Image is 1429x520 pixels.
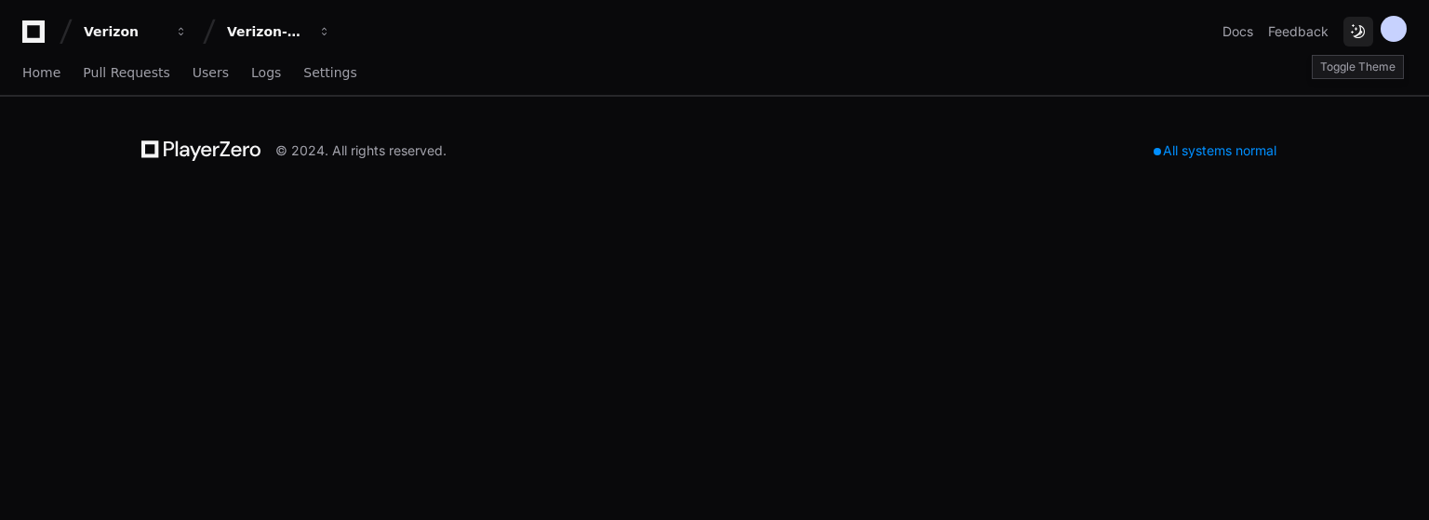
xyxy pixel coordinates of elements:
a: Users [193,52,229,95]
a: Pull Requests [83,52,169,95]
span: Users [193,67,229,78]
button: Feedback [1268,22,1329,41]
span: Home [22,67,60,78]
div: Verizon-Clarify-Service-Qualifications [227,22,307,41]
span: Pull Requests [83,67,169,78]
button: Verizon-Clarify-Service-Qualifications [220,15,339,48]
span: Logs [251,67,281,78]
a: Docs [1222,22,1253,41]
button: Verizon [76,15,195,48]
a: Home [22,52,60,95]
div: © 2024. All rights reserved. [275,141,447,160]
div: All systems normal [1142,138,1288,164]
div: Verizon [84,22,164,41]
span: Settings [303,67,356,78]
a: Settings [303,52,356,95]
div: Toggle Theme [1312,55,1404,79]
a: Logs [251,52,281,95]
